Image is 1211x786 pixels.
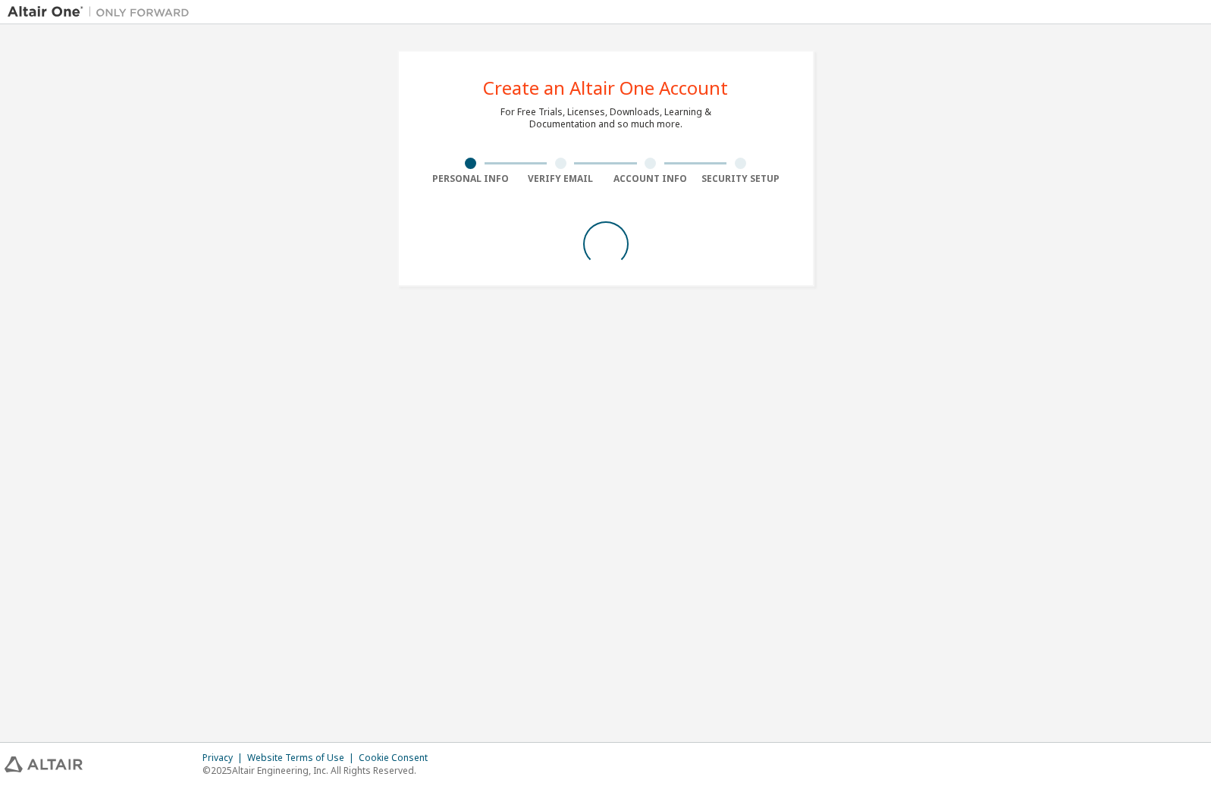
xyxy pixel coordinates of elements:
div: Account Info [606,173,696,185]
div: Create an Altair One Account [483,79,728,97]
div: Security Setup [695,173,786,185]
div: Personal Info [426,173,516,185]
div: Privacy [202,752,247,764]
div: Verify Email [516,173,606,185]
div: For Free Trials, Licenses, Downloads, Learning & Documentation and so much more. [500,106,711,130]
p: © 2025 Altair Engineering, Inc. All Rights Reserved. [202,764,437,777]
div: Cookie Consent [359,752,437,764]
img: altair_logo.svg [5,756,83,772]
img: Altair One [8,5,197,20]
div: Website Terms of Use [247,752,359,764]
